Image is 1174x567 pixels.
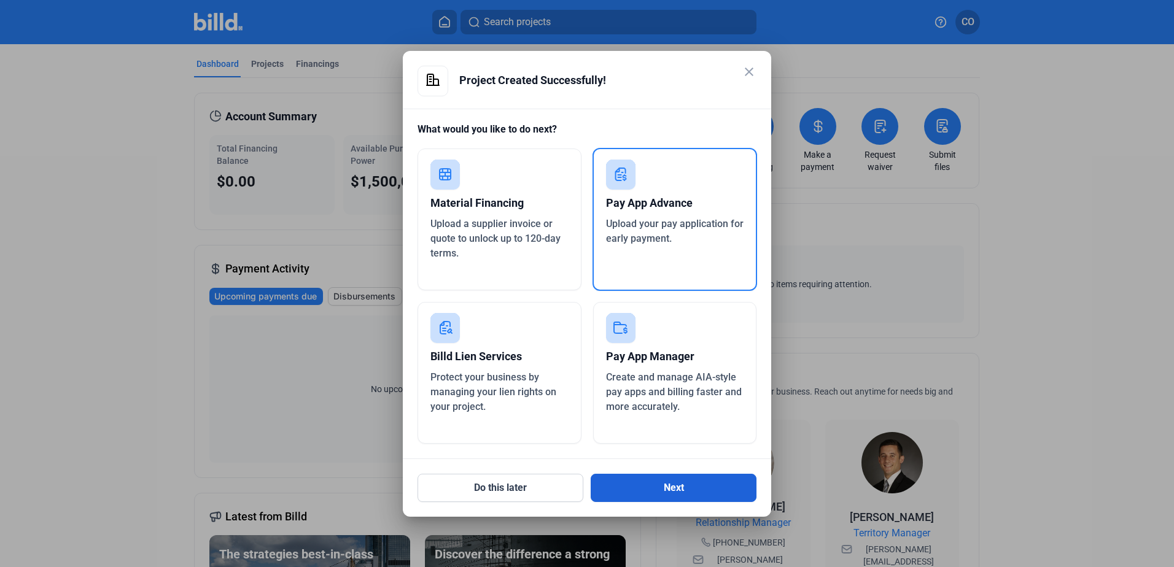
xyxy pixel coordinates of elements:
[430,343,569,370] div: Billd Lien Services
[430,218,561,259] span: Upload a supplier invoice or quote to unlock up to 120-day terms.
[430,190,569,217] div: Material Financing
[430,371,556,412] span: Protect your business by managing your lien rights on your project.
[606,218,744,244] span: Upload your pay application for early payment.
[606,343,744,370] div: Pay App Manager
[591,474,756,502] button: Next
[606,190,744,217] div: Pay App Advance
[742,64,756,79] mat-icon: close
[606,371,742,412] span: Create and manage AIA-style pay apps and billing faster and more accurately.
[418,122,756,148] div: What would you like to do next?
[459,66,756,95] div: Project Created Successfully!
[418,474,583,502] button: Do this later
